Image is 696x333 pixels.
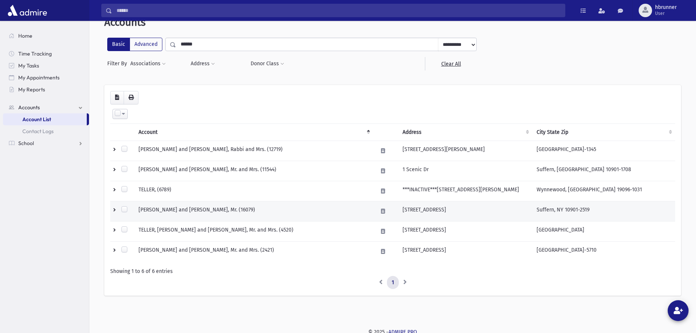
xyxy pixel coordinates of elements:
label: Advanced [130,38,162,51]
span: hbrunner [655,4,677,10]
span: User [655,10,677,16]
td: Wynnewood, [GEOGRAPHIC_DATA] 19096-1031 [532,181,675,201]
a: Contact Logs [3,125,89,137]
td: [PERSON_NAME] and [PERSON_NAME], Mr. (16079) [134,201,373,221]
td: [GEOGRAPHIC_DATA]-5710 [532,241,675,261]
span: Filter By [107,60,130,67]
button: CSV [110,91,124,104]
td: [STREET_ADDRESS] [398,201,532,221]
input: Search [112,4,565,17]
div: Showing 1 to 6 of 6 entries [110,267,675,275]
button: Print [124,91,139,104]
img: AdmirePro [6,3,49,18]
span: School [18,140,34,147]
span: Accounts [18,104,40,111]
td: [STREET_ADDRESS][PERSON_NAME] [398,141,532,161]
a: Accounts [3,101,89,113]
a: My Reports [3,84,89,95]
a: School [3,137,89,149]
button: Donor Class [250,57,285,70]
label: Basic [107,38,130,51]
td: Suffern, NY 10901-2519 [532,201,675,221]
span: Account List [22,116,51,123]
td: 1 Scenic Dr [398,161,532,181]
td: [PERSON_NAME] and [PERSON_NAME], Rabbi and Mrs. (12719) [134,141,373,161]
button: Associations [130,57,166,70]
span: Accounts [104,16,146,28]
a: Home [3,30,89,42]
a: Time Tracking [3,48,89,60]
span: Time Tracking [18,50,52,57]
span: My Appointments [18,74,60,81]
a: My Tasks [3,60,89,72]
a: Clear All [425,57,477,70]
td: [STREET_ADDRESS] [398,221,532,241]
span: My Reports [18,86,45,93]
span: My Tasks [18,62,39,69]
td: ***INACTIVE***[STREET_ADDRESS][PERSON_NAME] [398,181,532,201]
th: City State Zip : activate to sort column ascending [532,123,675,141]
span: Home [18,32,32,39]
td: [GEOGRAPHIC_DATA]-1345 [532,141,675,161]
td: TELLER, (6789) [134,181,373,201]
span: Contact Logs [22,128,54,135]
td: [STREET_ADDRESS] [398,241,532,261]
a: Account List [3,113,87,125]
td: [PERSON_NAME] and [PERSON_NAME], Mr. and Mrs. (2421) [134,241,373,261]
a: My Appointments [3,72,89,84]
td: TELLER, [PERSON_NAME] and [PERSON_NAME], Mr. and Mrs. (4520) [134,221,373,241]
div: FilterModes [107,38,162,51]
td: Suffern, [GEOGRAPHIC_DATA] 10901-1708 [532,161,675,181]
td: [GEOGRAPHIC_DATA] [532,221,675,241]
a: 1 [387,276,399,289]
th: Account: activate to sort column descending [134,123,373,141]
td: [PERSON_NAME] and [PERSON_NAME], Mr. and Mrs. (11544) [134,161,373,181]
button: Address [190,57,215,70]
th: Address : activate to sort column ascending [398,123,532,141]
